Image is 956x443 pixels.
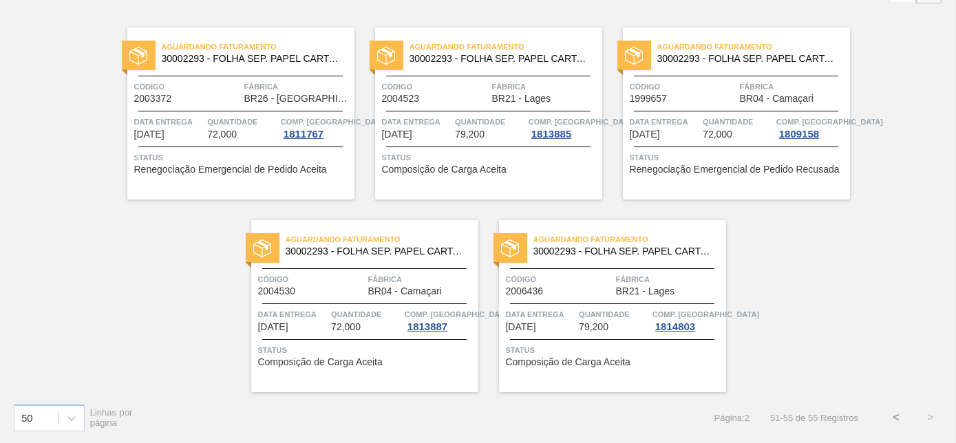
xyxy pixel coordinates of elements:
[492,80,599,94] span: Fábrica
[501,239,519,257] img: status
[630,129,660,140] span: 19/09/2025
[134,129,164,140] span: 15/09/2025
[879,400,913,435] button: <
[652,307,723,332] a: Comp. [GEOGRAPHIC_DATA]1814803
[714,413,750,423] span: Página : 2
[630,151,847,164] span: Status
[410,54,591,64] span: 30002293 - FOLHA SEP. PAPEL CARTAO 1200x1000M 350g
[703,115,773,129] span: Quantidade
[776,115,847,140] a: Comp. [GEOGRAPHIC_DATA]1809158
[382,80,489,94] span: Código
[331,307,401,321] span: Quantidade
[506,322,536,332] span: 29/09/2025
[405,307,511,321] span: Comp. Carga
[21,412,33,424] div: 50
[740,94,814,104] span: BR04 - Camaçari
[258,357,383,367] span: Composição de Carga Aceita
[533,233,726,246] span: Aguardando Faturamento
[630,115,700,129] span: Data entrega
[652,321,698,332] div: 1814803
[107,28,354,199] a: statusAguardando Faturamento30002293 - FOLHA SEP. PAPEL CARTAO 1200x1000M 350gCódigo2003372Fábric...
[529,129,574,140] div: 1813885
[377,47,395,65] img: status
[281,115,351,140] a: Comp. [GEOGRAPHIC_DATA]1811767
[258,343,475,357] span: Status
[616,286,675,296] span: BR21 - Lages
[657,40,850,54] span: Aguardando Faturamento
[506,357,630,367] span: Composição de Carga Aceita
[162,54,343,64] span: 30002293 - FOLHA SEP. PAPEL CARTAO 1200x1000M 350g
[455,129,485,140] span: 79,200
[382,94,420,104] span: 2004523
[630,94,668,104] span: 1999657
[630,80,736,94] span: Código
[162,40,354,54] span: Aguardando Faturamento
[740,80,847,94] span: Fábrica
[134,164,327,175] span: Renegociação Emergencial de Pedido Aceita
[405,307,475,332] a: Comp. [GEOGRAPHIC_DATA]1813887
[776,129,822,140] div: 1809158
[354,28,602,199] a: statusAguardando Faturamento30002293 - FOLHA SEP. PAPEL CARTAO 1200x1000M 350gCódigo2004523Fábric...
[286,233,478,246] span: Aguardando Faturamento
[134,80,241,94] span: Código
[703,129,732,140] span: 72,000
[129,47,147,65] img: status
[776,115,883,129] span: Comp. Carga
[913,400,948,435] button: >
[382,164,507,175] span: Composição de Carga Aceita
[533,246,715,257] span: 30002293 - FOLHA SEP. PAPEL CARTAO 1200x1000M 350g
[382,151,599,164] span: Status
[258,272,365,286] span: Código
[90,407,133,428] span: Linhas por página
[331,322,361,332] span: 72,000
[244,80,351,94] span: Fábrica
[368,286,442,296] span: BR04 - Camaçari
[492,94,551,104] span: BR21 - Lages
[258,322,288,332] span: 26/09/2025
[258,307,328,321] span: Data entrega
[478,220,726,392] a: statusAguardando Faturamento30002293 - FOLHA SEP. PAPEL CARTAO 1200x1000M 350gCódigo2006436Fábric...
[281,115,387,129] span: Comp. Carga
[506,307,576,321] span: Data entrega
[652,307,759,321] span: Comp. Carga
[368,272,475,286] span: Fábrica
[134,115,204,129] span: Data entrega
[770,413,858,423] span: 51 - 55 de 55 Registros
[625,47,643,65] img: status
[410,40,602,54] span: Aguardando Faturamento
[405,321,450,332] div: 1813887
[244,94,351,104] span: BR26 - Uberlândia
[207,129,237,140] span: 72,000
[506,286,544,296] span: 2006436
[455,115,525,129] span: Quantidade
[134,94,172,104] span: 2003372
[616,272,723,286] span: Fábrica
[630,164,840,175] span: Renegociação Emergencial de Pedido Recusada
[286,246,467,257] span: 30002293 - FOLHA SEP. PAPEL CARTAO 1200x1000M 350g
[529,115,635,129] span: Comp. Carga
[207,115,277,129] span: Quantidade
[506,343,723,357] span: Status
[382,115,452,129] span: Data entrega
[253,239,271,257] img: status
[579,322,608,332] span: 79,200
[657,54,839,64] span: 30002293 - FOLHA SEP. PAPEL CARTAO 1200x1000M 350g
[529,115,599,140] a: Comp. [GEOGRAPHIC_DATA]1813885
[231,220,478,392] a: statusAguardando Faturamento30002293 - FOLHA SEP. PAPEL CARTAO 1200x1000M 350gCódigo2004530Fábric...
[602,28,850,199] a: statusAguardando Faturamento30002293 - FOLHA SEP. PAPEL CARTAO 1200x1000M 350gCódigo1999657Fábric...
[506,272,613,286] span: Código
[579,307,649,321] span: Quantidade
[382,129,412,140] span: 19/09/2025
[258,286,296,296] span: 2004530
[281,129,326,140] div: 1811767
[134,151,351,164] span: Status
